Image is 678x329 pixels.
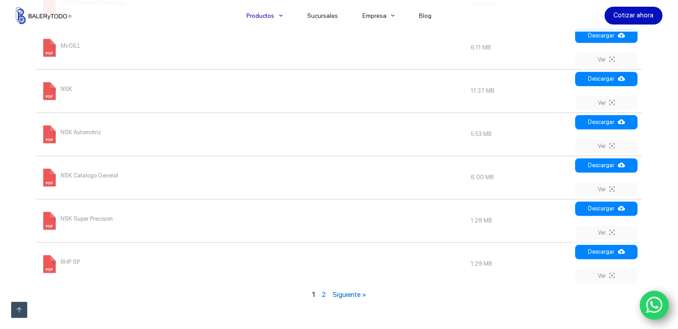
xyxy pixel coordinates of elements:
[575,269,637,283] a: Ver
[41,44,81,50] a: McGILL
[604,7,662,25] a: Cotizar ahora
[575,115,637,129] a: Descargar
[575,226,637,240] a: Ver
[41,87,72,94] a: NSK
[466,156,573,199] td: 6.00 MB
[466,69,573,112] td: 11.37 MB
[466,242,573,285] td: 1.29 MB
[61,212,113,226] span: NSK Super Precision
[575,53,637,67] a: Ver
[41,173,118,180] a: NSK Catalogo General
[61,82,72,96] span: NSK
[575,139,637,153] a: Ver
[41,217,113,223] a: NSK Super Precision
[575,96,637,110] a: Ver
[321,290,325,299] a: 2
[41,260,80,267] a: RHP SP
[575,72,637,86] a: Descargar
[16,7,71,24] img: Balerytodo
[61,125,101,140] span: NSK Automotriz
[575,182,637,197] a: Ver
[466,26,573,69] td: 6.11 MB
[575,158,637,173] a: Descargar
[41,130,101,137] a: NSK Automotriz
[61,169,118,183] span: NSK Catalogo General
[466,199,573,242] td: 1.29 MB
[11,302,27,318] a: Ir arriba
[332,290,366,299] a: Siguiente »
[466,112,573,156] td: 5.53 MB
[61,39,81,53] span: McGILL
[640,291,669,320] a: WhatsApp
[312,290,315,299] span: 1
[61,255,80,269] span: RHP SP
[575,245,637,259] a: Descargar
[575,202,637,216] a: Descargar
[575,29,637,43] a: Descargar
